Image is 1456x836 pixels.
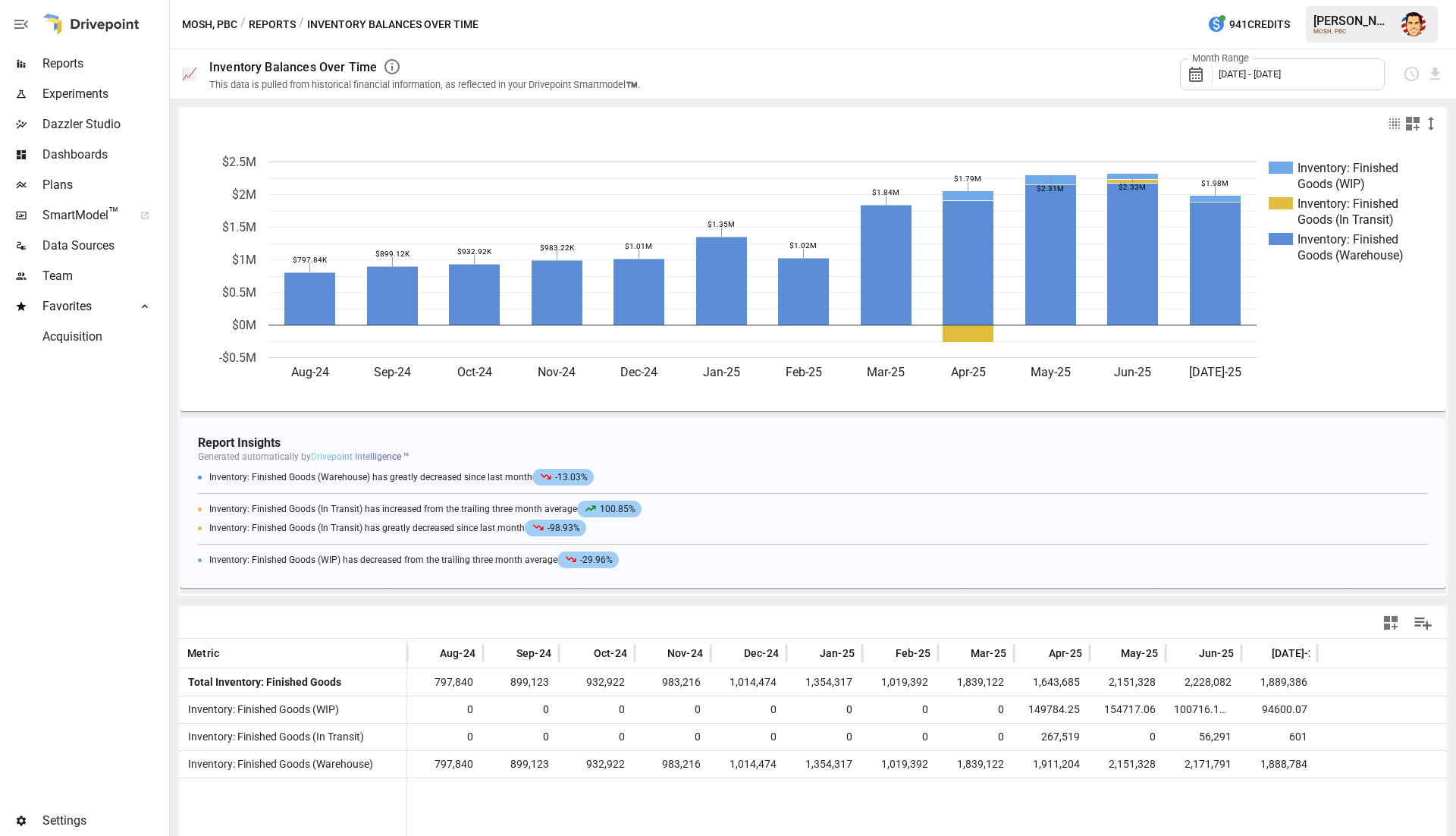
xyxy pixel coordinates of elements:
[948,643,969,664] button: Sort
[1392,3,1435,46] button: Austin Gardner-Smith
[1313,28,1392,35] div: MOSH, PBC
[870,751,930,778] span: 1,019,392
[42,328,166,346] span: Acquisition
[293,256,328,264] text: $797.84K
[461,703,473,715] span: 0
[1219,68,1281,80] span: [DATE] - [DATE]
[182,703,339,715] span: Inventory: Finished Goods (WIP)
[820,646,855,661] span: Jan-25
[642,669,703,696] span: 983,216
[491,669,551,696] span: 899,123
[571,643,592,664] button: Sort
[42,146,166,164] span: Dashboards
[1298,248,1404,262] text: Goods (Warehouse)
[540,244,575,252] text: $983.22K
[1022,703,1080,715] span: 149784.25
[1049,646,1082,661] span: Apr-25
[951,365,986,379] text: Apr-25
[232,253,256,267] text: $1M
[870,724,930,750] span: 0
[42,812,166,830] span: Settings
[249,15,296,34] button: Reports
[744,646,779,661] span: Dec-24
[219,350,256,365] text: -$0.5M
[946,751,1006,778] span: 1,839,122
[1298,212,1394,227] text: Goods (In Transit)
[718,669,779,696] span: 1,014,474
[182,15,237,34] button: MOSH, PBC
[870,669,930,696] span: 1,019,392
[1401,12,1426,36] div: Austin Gardner-Smith
[222,220,256,234] text: $1.5M
[209,523,590,533] span: Inventory: Finished Goods (In Transit) has greatly decreased since last month
[577,501,642,517] span: 100.85%
[1173,724,1234,750] span: 56,291
[42,115,166,134] span: Dazzler Studio
[566,751,627,778] span: 932,922
[42,85,166,103] span: Experiments
[1098,703,1156,715] span: 154717.06
[209,555,623,565] span: Inventory: Finished Goods (WIP) has decreased from the trailing three month average
[291,365,329,379] text: Aug-24
[708,220,735,228] text: $1.35M
[642,724,703,750] span: 0
[1037,184,1064,193] text: $2.31M
[491,751,551,778] span: 899,123
[594,646,627,661] span: Oct-24
[1173,669,1234,696] span: 2,228,082
[1298,177,1365,191] text: Goods (WIP)
[954,174,981,183] text: $1.79M
[1021,724,1082,750] span: 267,519
[786,365,822,379] text: Feb-25
[794,751,855,778] span: 1,354,317
[1176,643,1197,664] button: Sort
[1298,161,1398,175] text: Inventory: Finished
[415,724,475,750] span: 0
[1272,646,1321,661] span: [DATE]-25
[491,724,551,750] span: 0
[867,365,905,379] text: Mar-25
[1201,11,1296,39] button: 941Credits
[222,155,256,169] text: $2.5M
[182,67,197,81] div: 📈
[613,703,625,715] span: 0
[840,703,852,715] span: 0
[1249,751,1310,778] span: 1,888,784
[625,242,652,250] text: $1.01M
[557,552,619,568] span: -29.96%
[374,365,411,379] text: Sep-24
[1406,606,1440,640] button: Manage Columns
[516,646,551,661] span: Sep-24
[42,206,124,225] span: SmartModel
[221,643,242,664] button: Sort
[1168,703,1280,715] span: 100716.18000000001
[417,643,438,664] button: Sort
[440,646,475,661] span: Aug-24
[538,365,576,379] text: Nov-24
[1119,183,1146,191] text: $2.33M
[222,285,256,300] text: $0.5M
[182,731,364,743] span: Inventory: Finished Goods (In Transit)
[1021,669,1082,696] span: 1,643,685
[896,646,930,661] span: Feb-25
[794,724,855,750] span: 0
[1097,669,1158,696] span: 2,151,328
[797,643,818,664] button: Sort
[1426,65,1444,83] button: Download report
[198,435,1428,450] h4: Report Insights
[946,724,1006,750] span: 0
[187,646,219,661] span: Metric
[525,520,586,536] span: -98.93%
[180,139,1447,411] div: A chart.
[1026,643,1047,664] button: Sort
[375,250,410,258] text: $899.12K
[718,724,779,750] span: 0
[311,451,409,462] span: Drivepoint Intelligence ™
[457,365,492,379] text: Oct-24
[1021,751,1082,778] span: 1,911,204
[108,204,119,223] span: ™
[1249,724,1310,750] span: 601
[494,643,515,664] button: Sort
[1201,179,1228,187] text: $1.98M
[42,267,166,285] span: Team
